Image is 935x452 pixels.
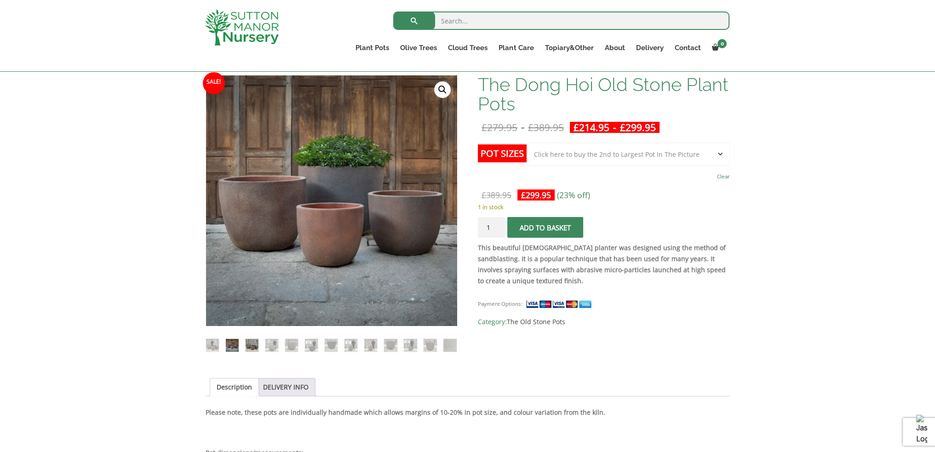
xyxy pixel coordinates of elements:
img: The Dong Hoi Old Stone Plant Pots - SABA [206,75,457,326]
a: Plant Care [493,41,539,54]
a: Olive Trees [395,41,442,54]
a: Delivery [630,41,669,54]
span: £ [482,121,487,134]
img: The Dong Hoi Old Stone Plant Pots - Image 10 [384,339,397,352]
span: £ [574,121,579,134]
span: £ [620,121,625,134]
a: 0 [706,41,729,54]
bdi: 389.95 [482,189,511,200]
a: Plant Pots [350,41,395,54]
p: 1 in stock [478,201,729,212]
img: The Dong Hoi Old Stone Plant Pots - Image 3 [246,339,258,352]
a: Clear options [717,170,730,183]
span: £ [482,189,486,200]
a: Topiary&Other [539,41,599,54]
a: Contact [669,41,706,54]
label: Pot Sizes [478,144,527,162]
small: Payment Options: [478,300,522,307]
img: logo [205,9,279,46]
span: (23% off) [557,189,590,200]
h1: The Dong Hoi Old Stone Plant Pots [478,75,729,114]
img: The Dong Hoi Old Stone Plant Pots - Image 4 [265,339,278,352]
img: The Dong Hoi Old Stone Plant Pots - Image 7 [325,339,338,352]
bdi: 389.95 [528,121,564,134]
ins: - [570,122,660,133]
img: payment supported [526,299,595,309]
button: Add to basket [507,217,583,238]
a: About [599,41,630,54]
img: The Dong Hoi Old Stone Plant Pots - Image 13 [443,339,456,352]
span: 0 [717,39,727,48]
span: Category: [478,316,729,327]
img: The Dong Hoi Old Stone Plant Pots - Image 9 [364,339,377,352]
img: The Dong Hoi Old Stone Plant Pots - Image 2 [226,339,239,352]
img: The Dong Hoi Old Stone Plant Pots - Image 6 [305,339,318,352]
bdi: 299.95 [521,189,551,200]
bdi: 279.95 [482,121,517,134]
del: - [478,122,568,133]
img: The Dong Hoi Old Stone Plant Pots [206,339,219,352]
span: £ [521,189,526,200]
span: Sale! [203,72,225,94]
bdi: 299.95 [620,121,656,134]
bdi: 214.95 [574,121,609,134]
a: DELIVERY INFO [263,378,309,396]
a: Cloud Trees [442,41,493,54]
a: Description [217,378,252,396]
a: The Old Stone Pots [507,317,565,326]
input: Search... [393,11,729,30]
a: View full-screen image gallery [434,81,451,98]
img: The Dong Hoi Old Stone Plant Pots - Image 5 [285,339,298,352]
input: Product quantity [478,217,505,238]
img: The Dong Hoi Old Stone Plant Pots - Image 8 [344,339,357,352]
img: The Dong Hoi Old Stone Plant Pots - Image 12 [424,339,436,352]
strong: Please note, these pots are individually handmade which allows margins of 10-20% in pot size, and... [206,408,605,417]
img: The Dong Hoi Old Stone Plant Pots - Image 11 [404,339,417,352]
span: £ [528,121,533,134]
strong: This beautiful [DEMOGRAPHIC_DATA] planter was designed using the method of sandblasting. It is a ... [478,243,726,285]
